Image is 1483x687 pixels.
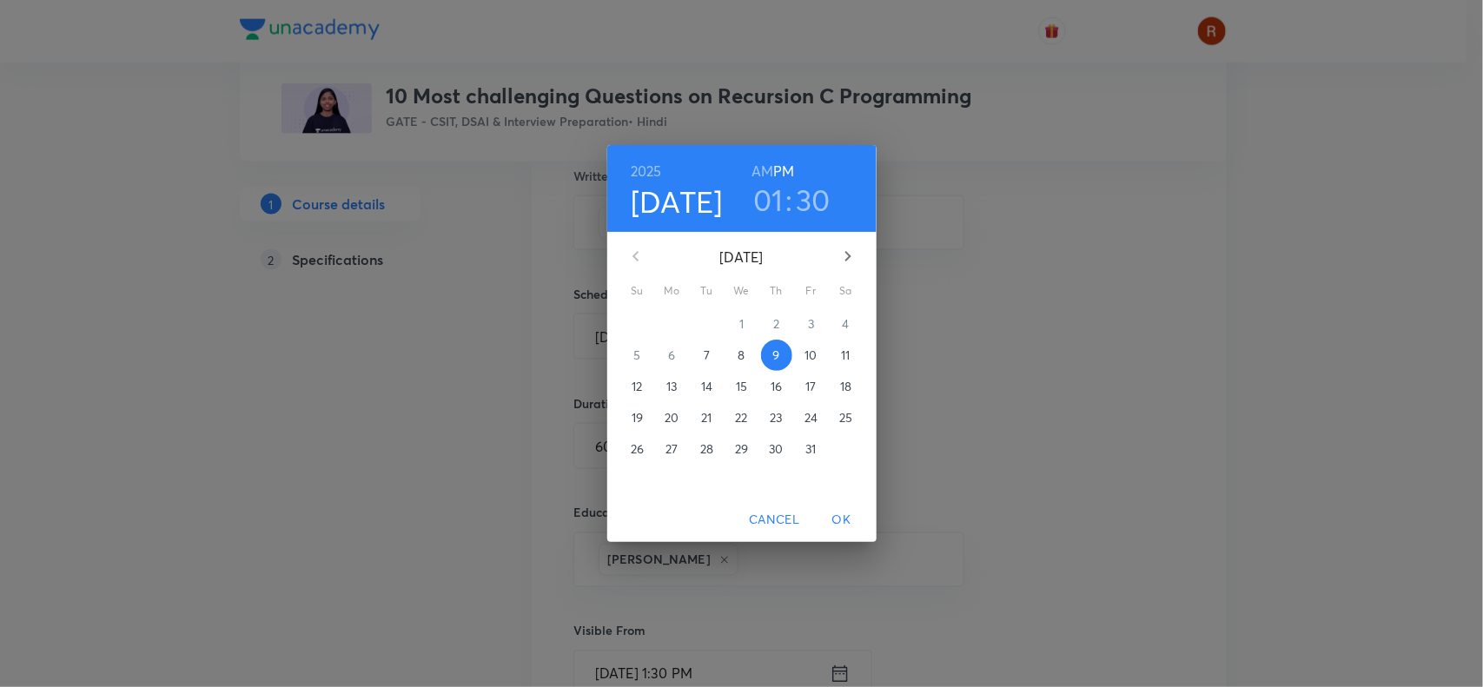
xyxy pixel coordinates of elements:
[666,378,677,395] p: 13
[796,282,827,300] span: Fr
[738,347,745,364] p: 8
[796,371,827,402] button: 17
[631,440,644,458] p: 26
[631,159,662,183] button: 2025
[796,433,827,465] button: 31
[692,402,723,433] button: 21
[692,340,723,371] button: 7
[735,440,748,458] p: 29
[657,247,827,268] p: [DATE]
[657,282,688,300] span: Mo
[796,340,827,371] button: 10
[665,440,678,458] p: 27
[735,409,747,426] p: 22
[761,282,792,300] span: Th
[761,433,792,465] button: 30
[622,433,653,465] button: 26
[769,440,783,458] p: 30
[839,409,852,426] p: 25
[805,440,816,458] p: 31
[749,509,799,531] span: Cancel
[831,340,862,371] button: 11
[704,347,710,364] p: 7
[622,402,653,433] button: 19
[770,409,782,426] p: 23
[657,433,688,465] button: 27
[761,340,792,371] button: 9
[831,282,862,300] span: Sa
[631,183,723,220] button: [DATE]
[665,409,679,426] p: 20
[761,402,792,433] button: 23
[726,282,758,300] span: We
[692,371,723,402] button: 14
[726,433,758,465] button: 29
[771,378,782,395] p: 16
[814,504,870,536] button: OK
[751,159,773,183] button: AM
[831,402,862,433] button: 25
[796,402,827,433] button: 24
[657,402,688,433] button: 20
[622,371,653,402] button: 12
[736,378,747,395] p: 15
[753,182,784,218] button: 01
[742,504,806,536] button: Cancel
[692,282,723,300] span: Tu
[692,433,723,465] button: 28
[726,402,758,433] button: 22
[804,347,817,364] p: 10
[821,509,863,531] span: OK
[701,378,712,395] p: 14
[840,378,851,395] p: 18
[773,159,794,183] button: PM
[632,378,642,395] p: 12
[831,371,862,402] button: 18
[622,282,653,300] span: Su
[726,340,758,371] button: 8
[841,347,850,364] p: 11
[796,182,831,218] button: 30
[701,409,712,426] p: 21
[700,440,713,458] p: 28
[772,347,779,364] p: 9
[761,371,792,402] button: 16
[726,371,758,402] button: 15
[657,371,688,402] button: 13
[785,182,792,218] h3: :
[632,409,643,426] p: 19
[805,378,816,395] p: 17
[804,409,818,426] p: 24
